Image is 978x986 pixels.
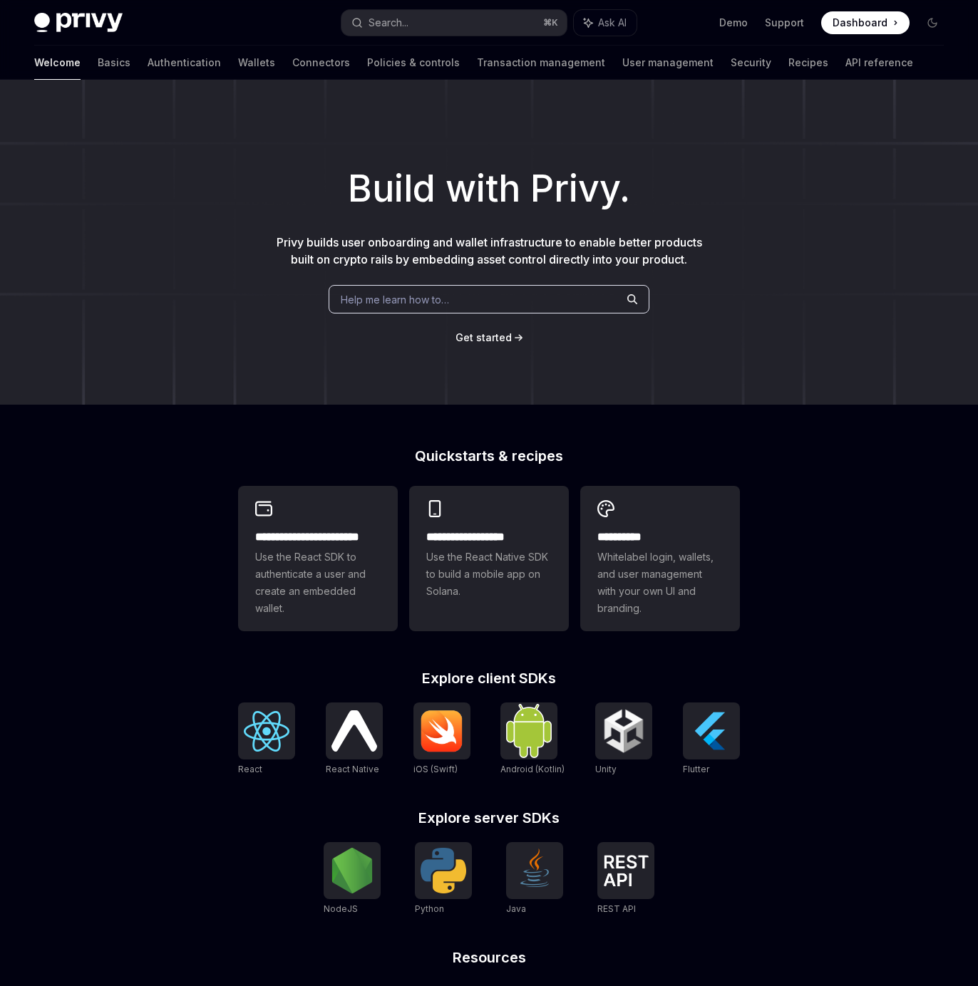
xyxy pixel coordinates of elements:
[413,702,470,777] a: iOS (Swift)iOS (Swift)
[34,13,123,33] img: dark logo
[292,46,350,80] a: Connectors
[238,46,275,80] a: Wallets
[238,764,262,774] span: React
[419,710,465,752] img: iOS (Swift)
[277,235,702,266] span: Privy builds user onboarding and wallet infrastructure to enable better products built on crypto ...
[506,704,552,757] img: Android (Kotlin)
[331,710,377,751] img: React Native
[683,702,740,777] a: FlutterFlutter
[477,46,605,80] a: Transaction management
[329,848,375,893] img: NodeJS
[341,292,449,307] span: Help me learn how to…
[23,161,955,217] h1: Build with Privy.
[601,708,647,754] img: Unity
[543,17,558,28] span: ⌘ K
[415,842,472,916] a: PythonPython
[595,764,617,774] span: Unity
[595,702,652,777] a: UnityUnity
[683,764,709,774] span: Flutter
[574,10,637,36] button: Ask AI
[689,708,734,754] img: Flutter
[324,903,358,914] span: NodeJS
[421,848,466,893] img: Python
[500,702,565,777] a: Android (Kotlin)Android (Kotlin)
[238,671,740,685] h2: Explore client SDKs
[34,46,81,80] a: Welcome
[921,11,944,34] button: Toggle dark mode
[597,842,654,916] a: REST APIREST API
[369,14,408,31] div: Search...
[580,486,740,631] a: **** *****Whitelabel login, wallets, and user management with your own UI and branding.
[506,903,526,914] span: Java
[500,764,565,774] span: Android (Kotlin)
[367,46,460,80] a: Policies & controls
[326,764,379,774] span: React Native
[244,711,289,752] img: React
[255,549,381,617] span: Use the React SDK to authenticate a user and create an embedded wallet.
[238,811,740,825] h2: Explore server SDKs
[719,16,748,30] a: Demo
[415,903,444,914] span: Python
[731,46,771,80] a: Security
[98,46,130,80] a: Basics
[765,16,804,30] a: Support
[455,331,512,343] span: Get started
[455,331,512,345] a: Get started
[409,486,569,631] a: **** **** **** ***Use the React Native SDK to build a mobile app on Solana.
[238,950,740,965] h2: Resources
[622,46,714,80] a: User management
[238,449,740,463] h2: Quickstarts & recipes
[324,842,381,916] a: NodeJSNodeJS
[326,702,383,777] a: React NativeReact Native
[597,549,723,617] span: Whitelabel login, wallets, and user management with your own UI and branding.
[597,903,636,914] span: REST API
[238,702,295,777] a: ReactReact
[821,11,910,34] a: Dashboard
[788,46,828,80] a: Recipes
[833,16,887,30] span: Dashboard
[603,855,649,886] img: REST API
[426,549,552,600] span: Use the React Native SDK to build a mobile app on Solana.
[148,46,221,80] a: Authentication
[512,848,557,893] img: Java
[598,16,627,30] span: Ask AI
[845,46,913,80] a: API reference
[341,10,567,36] button: Search...⌘K
[506,842,563,916] a: JavaJava
[413,764,458,774] span: iOS (Swift)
